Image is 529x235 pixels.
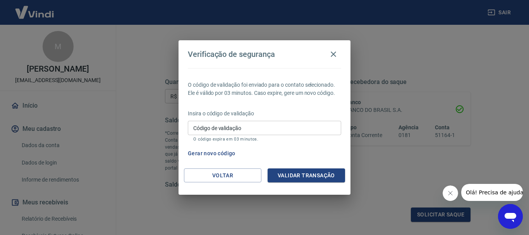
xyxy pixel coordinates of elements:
button: Gerar novo código [185,146,239,161]
iframe: Mensagem da empresa [461,184,523,201]
p: O código de validação foi enviado para o contato selecionado. Ele é válido por 03 minutos. Caso e... [188,81,341,97]
span: Olá! Precisa de ajuda? [5,5,65,12]
button: Validar transação [268,168,345,183]
iframe: Botão para abrir a janela de mensagens [498,204,523,229]
button: Voltar [184,168,261,183]
p: O código expira em 03 minutos. [193,137,336,142]
p: Insira o código de validação [188,110,341,118]
iframe: Fechar mensagem [443,185,458,201]
h4: Verificação de segurança [188,50,275,59]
